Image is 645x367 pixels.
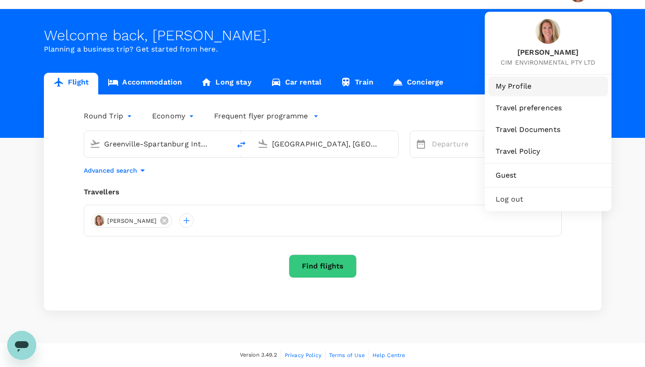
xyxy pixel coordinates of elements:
[214,111,308,122] p: Frequent flyer programme
[102,216,162,226] span: [PERSON_NAME]
[240,351,277,360] span: Version 3.49.2
[84,166,137,175] p: Advanced search
[272,137,379,151] input: Going to
[535,19,560,44] img: Judith Penders
[98,73,191,94] a: Accommodation
[44,44,602,55] p: Planning a business trip? Get started from here.
[44,73,99,94] a: Flight
[488,165,608,185] a: Guest
[230,134,252,155] button: delete
[329,350,365,360] a: Terms of Use
[496,81,601,92] span: My Profile
[84,165,148,176] button: Advanced search
[501,58,595,67] span: CIM ENVIRONMENTAL PTY LTD
[94,215,105,226] img: avatar-6789326106eb3.jpeg
[488,189,608,209] div: Log out
[152,109,196,123] div: Economy
[432,139,478,150] p: Departure
[496,124,601,135] span: Travel Documents
[261,73,331,94] a: Car rental
[488,76,608,96] a: My Profile
[501,47,595,58] span: [PERSON_NAME]
[383,73,453,94] a: Concierge
[84,109,134,123] div: Round Trip
[496,170,601,181] span: Guest
[84,187,562,198] div: Travellers
[392,143,394,145] button: Open
[331,73,383,94] a: Train
[91,213,172,228] div: [PERSON_NAME]
[329,352,365,358] span: Terms of Use
[224,143,226,145] button: Open
[289,254,357,278] button: Find flights
[496,146,601,157] span: Travel Policy
[488,98,608,118] a: Travel preferences
[496,103,601,113] span: Travel preferences
[285,352,321,358] span: Privacy Policy
[373,350,406,360] a: Help Centre
[488,120,608,140] a: Travel Documents
[7,331,36,360] iframe: Button to launch messaging window
[285,350,321,360] a: Privacy Policy
[104,137,211,151] input: Depart from
[496,194,601,205] span: Log out
[488,141,608,161] a: Travel Policy
[191,73,261,94] a: Long stay
[44,27,602,44] div: Welcome back , [PERSON_NAME] .
[373,352,406,358] span: Help Centre
[214,111,319,122] button: Frequent flyer programme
